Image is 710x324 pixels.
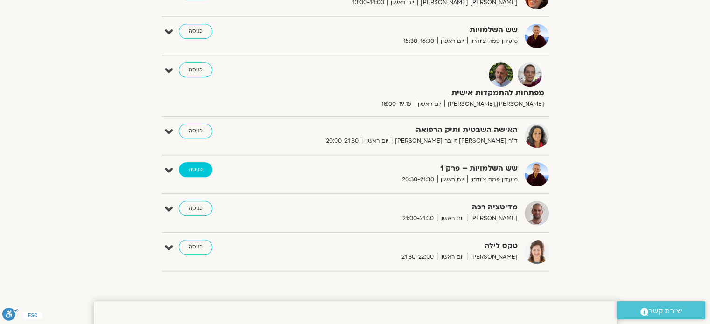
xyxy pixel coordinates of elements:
[289,24,518,36] strong: שש השלמויות
[437,252,467,262] span: יום ראשון
[323,136,362,146] span: 20:00-21:30
[399,214,437,223] span: 21:00-21:30
[400,36,437,46] span: 15:30-16:30
[179,62,212,77] a: כניסה
[316,87,544,99] strong: מפתחות להתמקדות אישית
[399,175,437,185] span: 20:30-21:30
[179,24,212,39] a: כניסה
[289,162,518,175] strong: שש השלמויות – פרק 1
[444,99,544,109] span: [PERSON_NAME],[PERSON_NAME]
[289,124,518,136] strong: האישה השבטית ותיק הרפואה
[179,201,212,216] a: כניסה
[617,301,705,319] a: יצירת קשר
[179,162,212,177] a: כניסה
[415,99,444,109] span: יום ראשון
[398,252,437,262] span: 21:30-22:00
[378,99,415,109] span: 18:00-19:15
[392,136,518,146] span: ד״ר [PERSON_NAME] זן בר [PERSON_NAME]
[362,136,392,146] span: יום ראשון
[179,240,212,255] a: כניסה
[289,240,518,252] strong: טקס לילה
[648,305,682,317] span: יצירת קשר
[179,124,212,138] a: כניסה
[437,175,467,185] span: יום ראשון
[467,175,518,185] span: מועדון פמה צ'ודרון
[467,36,518,46] span: מועדון פמה צ'ודרון
[289,201,518,214] strong: מדיטציה רכה
[437,36,467,46] span: יום ראשון
[467,252,518,262] span: [PERSON_NAME]
[467,214,518,223] span: [PERSON_NAME]
[437,214,467,223] span: יום ראשון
